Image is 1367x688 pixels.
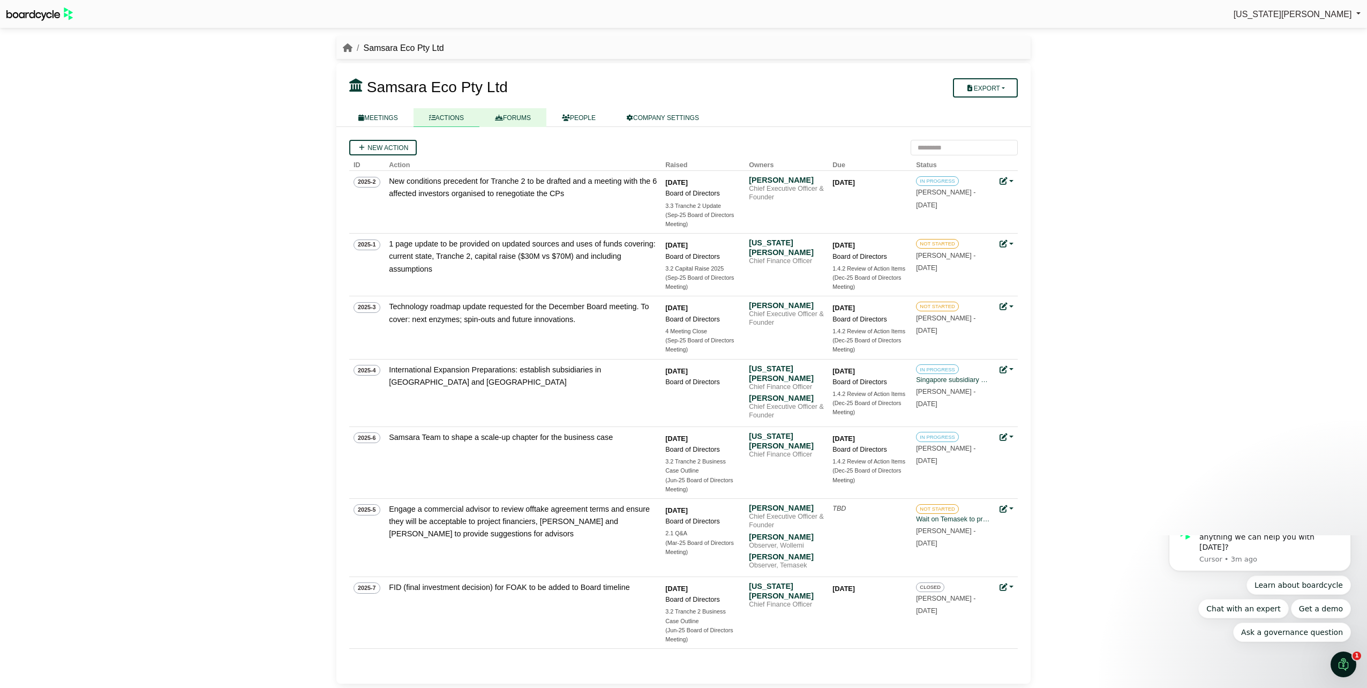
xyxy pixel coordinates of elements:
div: Singapore subsidiary update: progressing with resident service provider through Acclime. Estimate... [916,375,991,385]
span: 1 [1353,652,1361,660]
div: [DATE] [665,505,740,516]
small: [PERSON_NAME] - [916,315,975,334]
a: IN PROGRESS [PERSON_NAME] -[DATE] [916,175,991,208]
div: 1.4.2 Review of Action Items [832,390,907,399]
div: (Mar-25 Board of Directors Meeting) [665,539,740,557]
span: 2025-2 [354,177,380,188]
th: Due [828,155,912,171]
div: (Dec-25 Board of Directors Meeting) [832,336,907,355]
a: NOT STARTED [PERSON_NAME] -[DATE] [916,238,991,271]
div: [DATE] [665,177,740,188]
button: Quick reply: Learn about boardcycle [94,40,198,59]
span: [DATE] [916,201,937,209]
button: Quick reply: Ask a governance question [80,87,198,107]
div: Chief Executive Officer & Founder [749,185,824,201]
a: PEOPLE [546,108,611,127]
a: [US_STATE][PERSON_NAME] Chief Finance Officer [749,581,824,609]
a: [US_STATE][PERSON_NAME] Chief Finance Officer [749,431,824,459]
a: [US_STATE][PERSON_NAME] Chief Finance Officer [749,364,824,392]
a: MEETINGS [343,108,414,127]
div: Quick reply options [16,40,198,107]
div: Board of Directors [665,188,740,199]
img: BoardcycleBlackGreen-aaafeed430059cb809a45853b8cf6d952af9d84e6e89e1f1685b34bfd5cb7d64.svg [6,8,73,21]
span: IN PROGRESS [916,364,959,374]
div: Technology roadmap update requested for the December Board meeting. To cover: next enzymes; spin-... [389,301,657,325]
a: 3.2 Tranche 2 Business Case Outline (Jun-25 Board of Directors Meeting) [665,607,740,644]
div: Board of Directors [832,251,907,262]
a: [US_STATE][PERSON_NAME] [1234,8,1361,21]
a: IN PROGRESS Singapore subsidiary update: progressing with resident service provider through Accli... [916,364,991,408]
span: NOT STARTED [916,504,959,514]
span: NOT STARTED [916,302,959,311]
div: Board of Directors [832,377,907,387]
div: [US_STATE][PERSON_NAME] [749,431,824,451]
a: 3.2 Capital Raise 2025 (Sep-25 Board of Directors Meeting) [665,264,740,292]
a: FORUMS [479,108,546,127]
a: NOT STARTED Wait on Temasek to provide external advisor contact [PERSON_NAME] -[DATE] [916,503,991,547]
span: CLOSED [916,582,944,592]
div: 3.2 Tranche 2 Business Case Outline [665,457,740,476]
span: 2025-1 [354,240,380,250]
div: Engage a commercial advisor to review offtake agreement terms and ensure they will be acceptable ... [389,503,657,540]
span: [DATE] [916,457,937,465]
div: (Dec-25 Board of Directors Meeting) [832,466,907,485]
div: Chief Executive Officer & Founder [749,403,824,420]
div: Observer, Temasek [749,562,824,570]
th: Action [385,155,661,171]
div: [PERSON_NAME] [749,532,824,542]
div: 3.2 Tranche 2 Business Case Outline [665,607,740,626]
a: 3.2 Tranche 2 Business Case Outline (Jun-25 Board of Directors Meeting) [665,457,740,494]
div: [DATE] [665,366,740,377]
span: 2025-7 [354,582,380,593]
a: [PERSON_NAME] Observer, Temasek [749,552,824,570]
div: (Dec-25 Board of Directors Meeting) [832,399,907,417]
div: [PERSON_NAME] [749,301,824,310]
div: Chief Finance Officer [749,383,824,392]
div: Board of Directors [665,516,740,527]
div: (Dec-25 Board of Directors Meeting) [832,273,907,292]
div: (Sep-25 Board of Directors Meeting) [665,336,740,355]
span: [DATE] [916,327,937,334]
div: [DATE] [665,584,740,594]
a: 1.4.2 Review of Action Items (Dec-25 Board of Directors Meeting) [832,390,907,417]
div: Chief Finance Officer [749,257,824,266]
span: 2025-6 [354,432,380,443]
iframe: Intercom notifications message [1153,535,1367,683]
a: NOT STARTED [PERSON_NAME] -[DATE] [916,301,991,334]
a: [PERSON_NAME] Chief Executive Officer & Founder [749,301,824,327]
span: [DATE] [916,607,937,615]
a: 1.4.2 Review of Action Items (Dec-25 Board of Directors Meeting) [832,327,907,355]
nav: breadcrumb [343,41,444,55]
span: IN PROGRESS [916,432,959,442]
a: 3.3 Tranche 2 Update (Sep-25 Board of Directors Meeting) [665,201,740,229]
a: CLOSED [PERSON_NAME] -[DATE] [916,581,991,615]
span: 2025-5 [354,504,380,515]
div: International Expansion Preparations: establish subsidiaries in [GEOGRAPHIC_DATA] and [GEOGRAPHIC... [389,364,657,388]
div: (Jun-25 Board of Directors Meeting) [665,476,740,495]
a: 1.4.2 Review of Action Items (Dec-25 Board of Directors Meeting) [832,264,907,292]
div: Wait on Temasek to provide external advisor contact [916,514,991,525]
small: [PERSON_NAME] - [916,445,975,465]
span: 2025-4 [354,365,380,376]
div: FID (final investment decision) for FOAK to be added to Board timeline [389,581,657,594]
div: [DATE] [832,584,907,594]
div: [PERSON_NAME] [749,393,824,403]
div: (Sep-25 Board of Directors Meeting) [665,273,740,292]
a: 2.1 Q&A (Mar-25 Board of Directors Meeting) [665,529,740,557]
div: 1 page update to be provided on updated sources and uses of funds covering: current state, Tranch... [389,238,657,275]
div: [DATE] [832,240,907,251]
a: 1.4.2 Review of Action Items (Dec-25 Board of Directors Meeting) [832,457,907,485]
div: [DATE] [665,303,740,313]
div: [DATE] [665,433,740,444]
a: [PERSON_NAME] Chief Executive Officer & Founder [749,175,824,201]
div: Board of Directors [832,314,907,325]
div: 2.1 Q&A [665,529,740,538]
span: [DATE] [916,540,937,547]
th: Status [912,155,995,171]
div: TBD [832,503,907,514]
div: 3.3 Tranche 2 Update [665,201,740,211]
div: [DATE] [832,433,907,444]
span: [DATE] [916,264,937,272]
a: IN PROGRESS [PERSON_NAME] -[DATE] [916,431,991,465]
a: New action [349,140,417,155]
